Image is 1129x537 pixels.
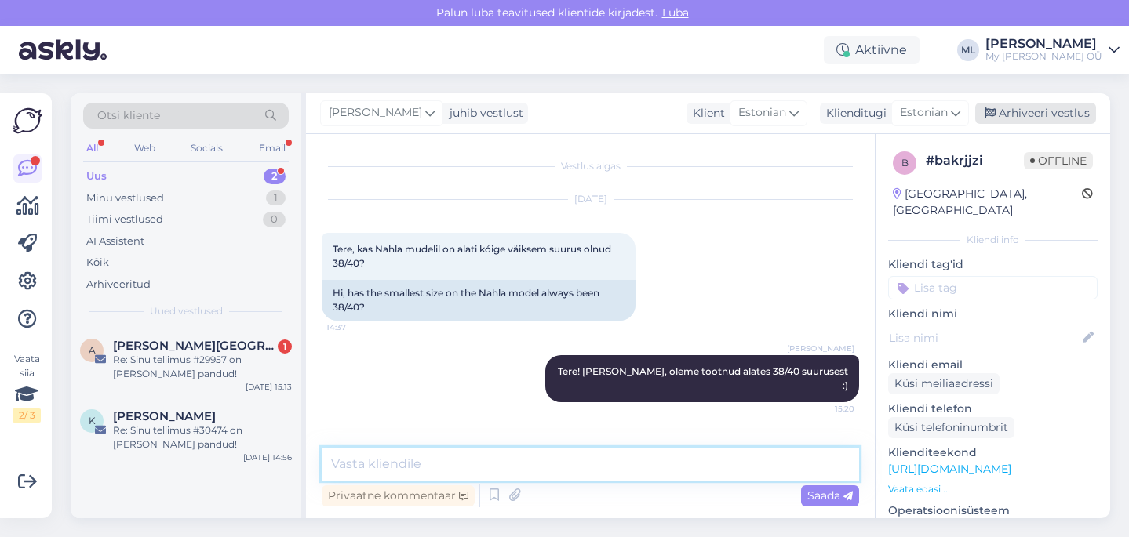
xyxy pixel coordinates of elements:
div: Tiimi vestlused [86,212,163,227]
p: Kliendi email [888,357,1098,373]
p: Kliendi tag'id [888,256,1098,273]
div: My [PERSON_NAME] OÜ [985,50,1102,63]
div: Aktiivne [824,36,920,64]
div: ML [957,39,979,61]
div: Vaata siia [13,352,41,423]
div: Re: Sinu tellimus #29957 on [PERSON_NAME] pandud! [113,353,292,381]
span: A [89,344,96,356]
p: Klienditeekond [888,444,1098,461]
span: 15:20 [796,403,854,415]
div: [GEOGRAPHIC_DATA], [GEOGRAPHIC_DATA] [893,186,1082,219]
span: Tere! [PERSON_NAME], oleme tootnud alates 38/40 suurusest :) [558,365,850,391]
div: Privaatne kommentaar [322,485,475,506]
div: Email [256,138,289,158]
div: Uus [86,169,107,184]
span: [PERSON_NAME] [329,104,422,122]
input: Lisa nimi [889,329,1080,347]
span: Luba [657,5,694,20]
div: juhib vestlust [443,105,523,122]
span: Otsi kliente [97,107,160,124]
span: Alissa Vassilkova-Rajatalu [113,339,276,353]
div: 1 [266,190,286,206]
div: All [83,138,101,158]
div: [DATE] 15:13 [246,381,292,393]
div: Klienditugi [820,105,887,122]
div: [DATE] 14:56 [243,452,292,463]
div: 1 [278,339,292,354]
div: Arhiveeritud [86,277,151,292]
div: Kliendi info [888,233,1098,247]
div: [PERSON_NAME] [985,38,1102,50]
div: Klient [687,105,725,122]
div: Socials [188,138,226,158]
a: [PERSON_NAME]My [PERSON_NAME] OÜ [985,38,1120,63]
p: Vaata edasi ... [888,482,1098,496]
div: Küsi meiliaadressi [888,373,1000,394]
span: 14:37 [326,321,385,333]
span: b [901,157,909,169]
div: Kõik [86,255,109,270]
p: Kliendi telefon [888,401,1098,417]
div: [DATE] [322,192,859,206]
span: Kärt Jõemaa [113,409,216,423]
div: Re: Sinu tellimus #30474 on [PERSON_NAME] pandud! [113,423,292,452]
span: K [89,415,96,426]
div: Web [131,138,158,158]
span: Uued vestlused [150,304,223,318]
a: [URL][DOMAIN_NAME] [888,462,1011,476]
p: Operatsioonisüsteem [888,503,1098,519]
div: Arhiveeri vestlus [975,103,1096,124]
div: 2 [264,169,286,184]
div: Minu vestlused [86,190,164,206]
img: Askly Logo [13,106,42,136]
div: Hi, has the smallest size on the Nahla model always been 38/40? [322,280,636,321]
span: Offline [1024,152,1093,169]
div: 0 [263,212,286,227]
p: Kliendi nimi [888,306,1098,322]
span: Estonian [738,104,786,122]
div: Küsi telefoninumbrit [888,417,1014,438]
span: Tere, kas Nahla mudelil on alati kóige väiksem suurus olnud 38/40? [333,243,614,269]
div: 2 / 3 [13,408,41,423]
span: Estonian [900,104,948,122]
div: # bakrjjzi [926,151,1024,170]
span: Saada [807,488,853,503]
input: Lisa tag [888,276,1098,299]
div: Vestlus algas [322,159,859,173]
div: AI Assistent [86,234,144,249]
span: [PERSON_NAME] [787,343,854,354]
